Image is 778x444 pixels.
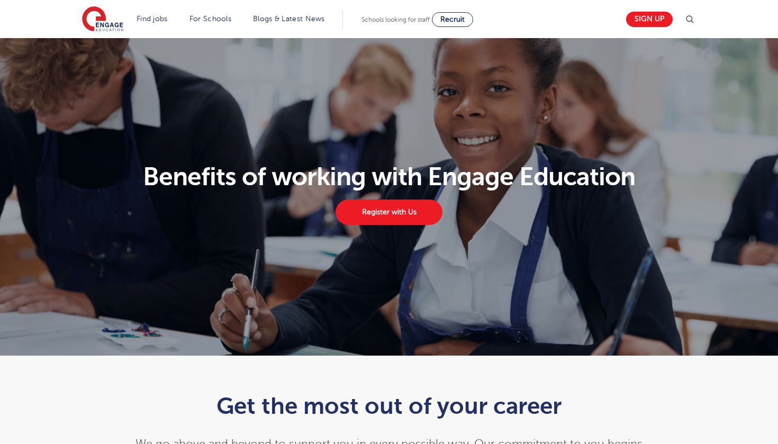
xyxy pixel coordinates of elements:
[626,12,673,27] a: Sign up
[82,6,123,33] img: Engage Education
[130,393,649,419] h1: Get the most out of your career
[336,200,442,225] a: Register with Us
[137,15,168,23] a: Find jobs
[76,164,702,189] h1: Benefits of working with Engage Education
[253,15,325,23] a: Blogs & Latest News
[361,16,430,23] span: Schools looking for staff
[189,15,231,23] a: For Schools
[432,12,473,27] a: Recruit
[440,15,465,23] span: Recruit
